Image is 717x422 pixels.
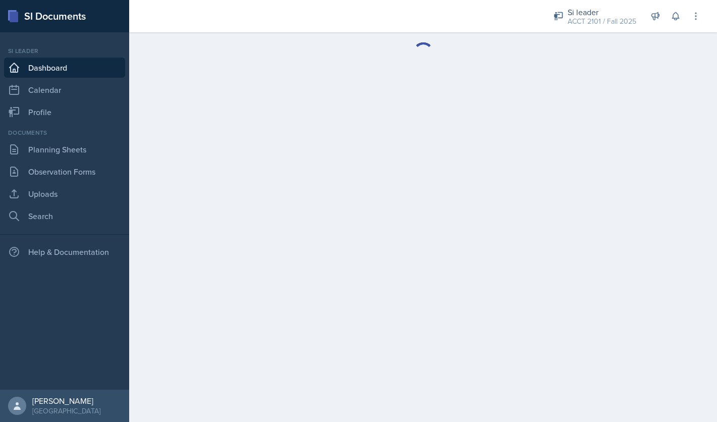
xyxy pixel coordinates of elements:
a: Search [4,206,125,226]
div: [GEOGRAPHIC_DATA] [32,406,100,416]
a: Planning Sheets [4,139,125,160]
div: ACCT 2101 / Fall 2025 [568,16,636,27]
a: Profile [4,102,125,122]
a: Calendar [4,80,125,100]
a: Dashboard [4,58,125,78]
a: Observation Forms [4,162,125,182]
div: Documents [4,128,125,137]
div: Si leader [4,46,125,56]
div: [PERSON_NAME] [32,396,100,406]
div: Help & Documentation [4,242,125,262]
a: Uploads [4,184,125,204]
div: Si leader [568,6,636,18]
